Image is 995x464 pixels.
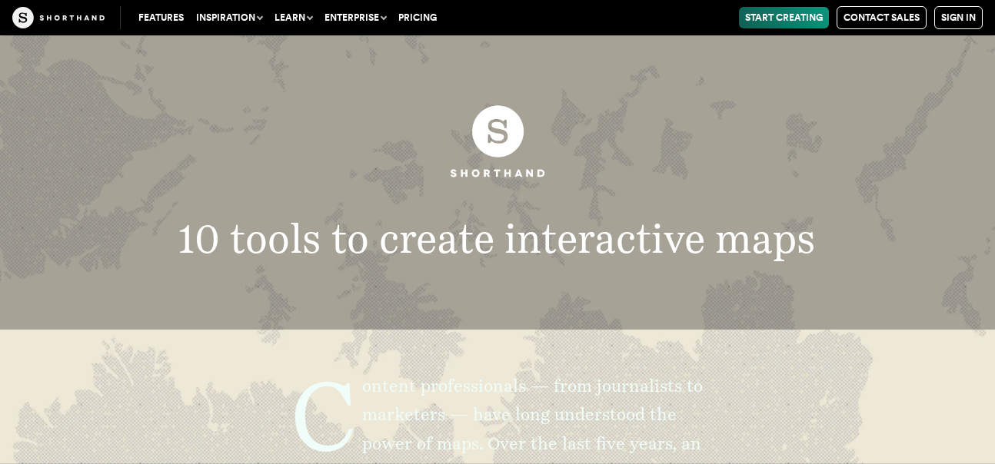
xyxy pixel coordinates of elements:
button: Learn [268,7,318,28]
h1: 10 tools to create interactive maps [100,219,894,259]
a: Start Creating [739,7,829,28]
img: The Craft [12,7,105,28]
a: Contact Sales [837,6,927,29]
button: Inspiration [190,7,268,28]
button: Enterprise [318,7,392,28]
a: Pricing [392,7,443,28]
a: Features [132,7,190,28]
a: Sign in [934,6,983,29]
